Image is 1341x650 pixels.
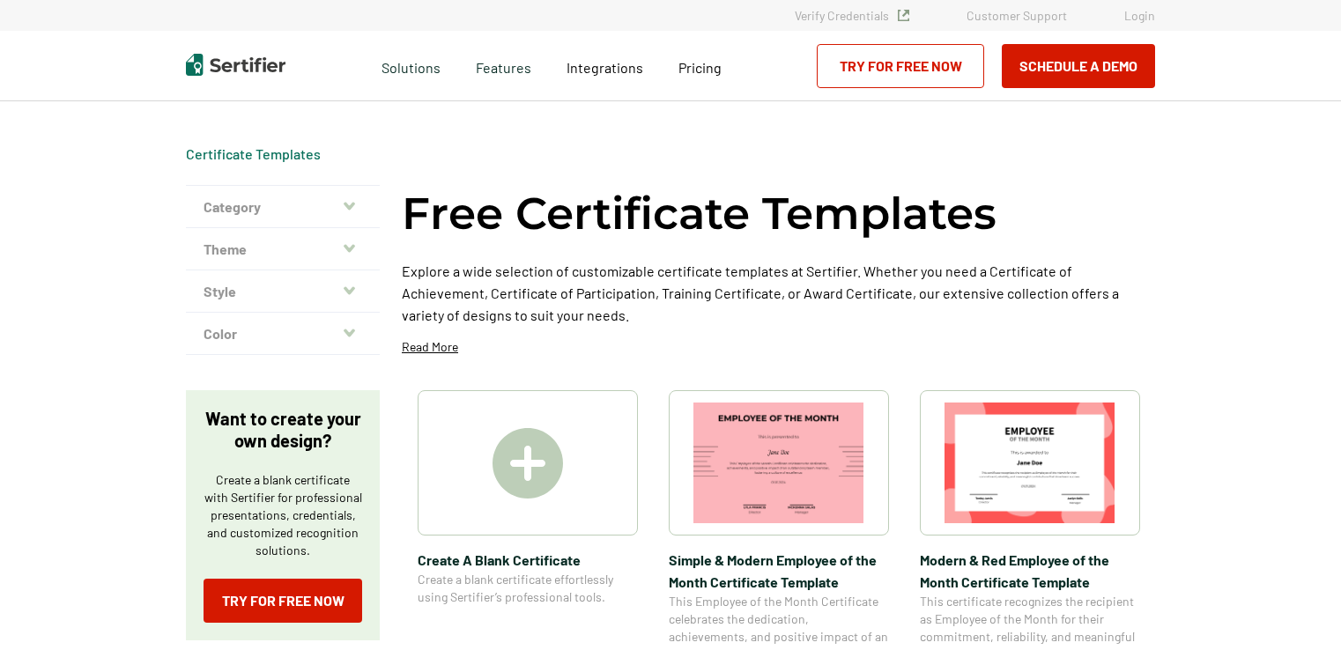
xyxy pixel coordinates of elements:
a: Integrations [567,55,643,77]
button: Color [186,313,380,355]
img: Simple & Modern Employee of the Month Certificate Template [693,403,864,523]
h1: Free Certificate Templates [402,185,996,242]
span: Create a blank certificate effortlessly using Sertifier’s professional tools. [418,571,638,606]
button: Category [186,186,380,228]
a: Customer Support [967,8,1067,23]
span: Pricing [678,59,722,76]
span: Solutions [382,55,441,77]
span: Features [476,55,531,77]
img: Modern & Red Employee of the Month Certificate Template [945,403,1115,523]
button: Theme [186,228,380,270]
a: Certificate Templates [186,145,321,162]
button: Style [186,270,380,313]
a: Pricing [678,55,722,77]
p: Explore a wide selection of customizable certificate templates at Sertifier. Whether you need a C... [402,260,1155,326]
img: Create A Blank Certificate [493,428,563,499]
div: Breadcrumb [186,145,321,163]
p: Read More [402,338,458,356]
a: Try for Free Now [817,44,984,88]
a: Verify Credentials [795,8,909,23]
span: Modern & Red Employee of the Month Certificate Template [920,549,1140,593]
span: Integrations [567,59,643,76]
img: Sertifier | Digital Credentialing Platform [186,54,285,76]
span: Certificate Templates [186,145,321,163]
span: Create A Blank Certificate [418,549,638,571]
a: Login [1124,8,1155,23]
a: Try for Free Now [204,579,362,623]
p: Create a blank certificate with Sertifier for professional presentations, credentials, and custom... [204,471,362,559]
span: Simple & Modern Employee of the Month Certificate Template [669,549,889,593]
p: Want to create your own design? [204,408,362,452]
img: Verified [898,10,909,21]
